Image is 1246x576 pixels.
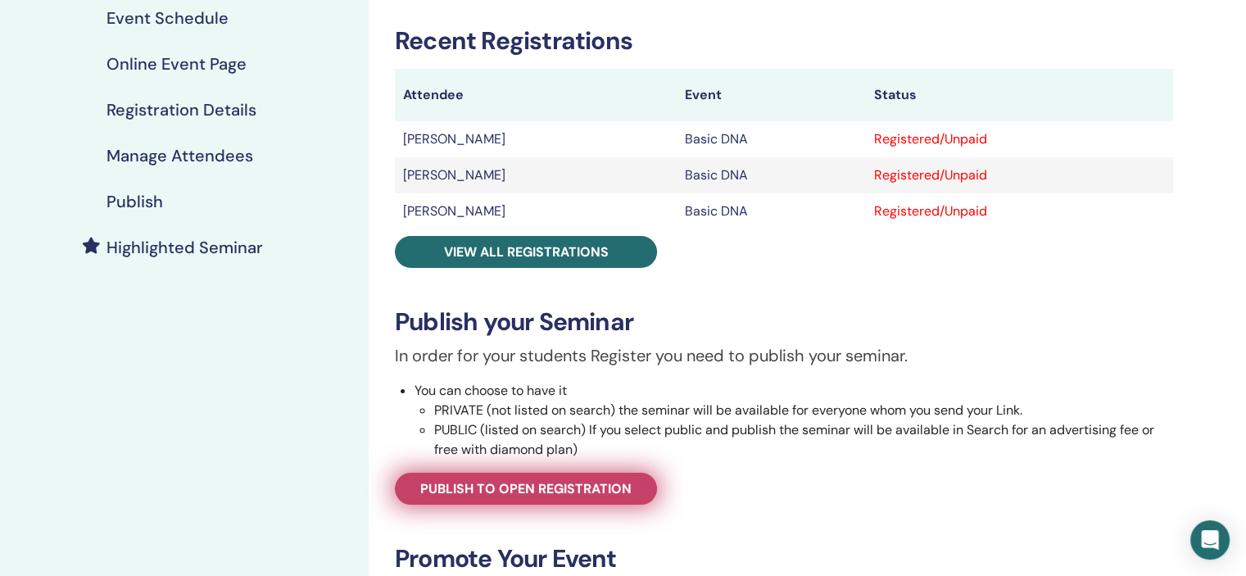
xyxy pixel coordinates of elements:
li: PUBLIC (listed on search) If you select public and publish the seminar will be available in Searc... [434,420,1173,460]
h4: Online Event Page [106,54,247,74]
p: In order for your students Register you need to publish your seminar. [395,343,1173,368]
a: Publish to open registration [395,473,657,505]
div: Registered/Unpaid [874,202,1165,221]
div: Registered/Unpaid [874,129,1165,149]
td: Basic DNA [677,121,865,157]
h3: Publish your Seminar [395,307,1173,337]
li: You can choose to have it [415,381,1173,460]
h4: Publish [106,192,163,211]
h4: Manage Attendees [106,146,253,166]
span: View all registrations [444,243,609,261]
div: Open Intercom Messenger [1190,520,1230,560]
th: Status [866,69,1173,121]
h4: Event Schedule [106,8,229,28]
span: Publish to open registration [420,480,632,497]
li: PRIVATE (not listed on search) the seminar will be available for everyone whom you send your Link. [434,401,1173,420]
th: Event [677,69,865,121]
div: Registered/Unpaid [874,166,1165,185]
h4: Highlighted Seminar [106,238,263,257]
th: Attendee [395,69,677,121]
td: [PERSON_NAME] [395,193,677,229]
td: Basic DNA [677,193,865,229]
h3: Promote Your Event [395,544,1173,574]
h4: Registration Details [106,100,256,120]
td: Basic DNA [677,157,865,193]
td: [PERSON_NAME] [395,157,677,193]
td: [PERSON_NAME] [395,121,677,157]
a: View all registrations [395,236,657,268]
h3: Recent Registrations [395,26,1173,56]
